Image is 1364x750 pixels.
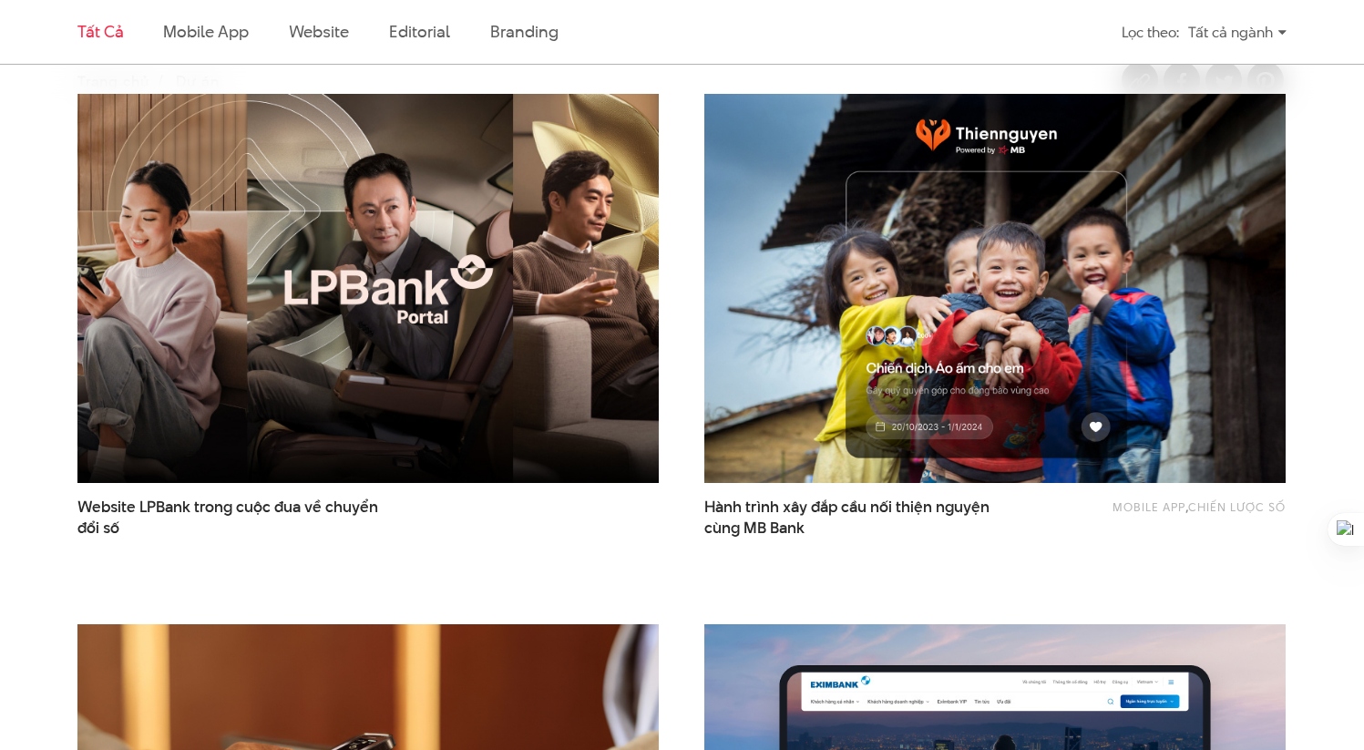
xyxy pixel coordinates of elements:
[77,518,119,539] span: đổi số
[77,497,397,539] a: Website LPBank trong cuộc đua về chuyểnđổi số
[490,20,558,43] a: Branding
[289,20,349,43] a: Website
[77,20,123,43] a: Tất cả
[1113,498,1185,515] a: Mobile app
[704,497,1024,539] span: Hành trình xây đắp cầu nối thiện nguyện
[704,497,1024,539] a: Hành trình xây đắp cầu nối thiện nguyệncùng MB Bank
[1122,16,1179,48] div: Lọc theo:
[1053,497,1286,529] div: ,
[163,20,248,43] a: Mobile app
[48,75,688,503] img: LPBank portal
[704,94,1286,483] img: thumb
[77,497,397,539] span: Website LPBank trong cuộc đua về chuyển
[704,518,805,539] span: cùng MB Bank
[389,20,450,43] a: Editorial
[1188,16,1287,48] div: Tất cả ngành
[1188,498,1286,515] a: Chiến lược số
